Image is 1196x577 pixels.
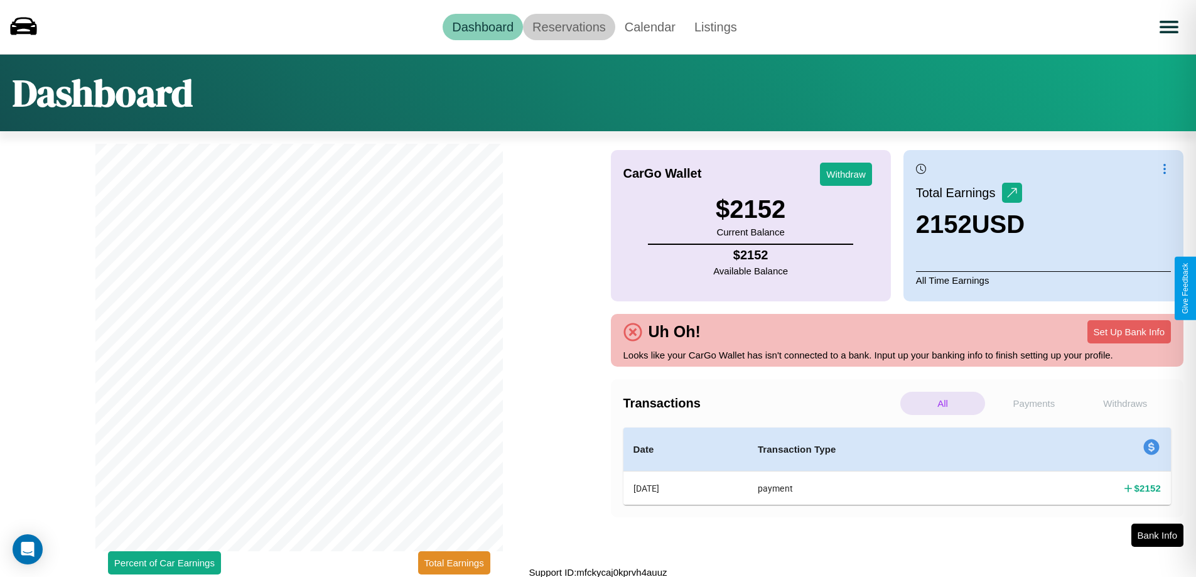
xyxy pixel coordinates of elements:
[633,442,738,457] h4: Date
[443,14,523,40] a: Dashboard
[523,14,615,40] a: Reservations
[991,392,1076,415] p: Payments
[13,534,43,564] div: Open Intercom Messenger
[1087,320,1171,343] button: Set Up Bank Info
[623,166,702,181] h4: CarGo Wallet
[716,224,785,240] p: Current Balance
[623,472,748,505] th: [DATE]
[713,262,788,279] p: Available Balance
[418,551,490,574] button: Total Earnings
[615,14,685,40] a: Calendar
[623,347,1172,364] p: Looks like your CarGo Wallet has isn't connected to a bank. Input up your banking info to finish ...
[716,195,785,224] h3: $ 2152
[1083,392,1168,415] p: Withdraws
[713,248,788,262] h4: $ 2152
[1134,482,1161,495] h4: $ 2152
[916,271,1171,289] p: All Time Earnings
[623,396,897,411] h4: Transactions
[748,472,1012,505] th: payment
[1181,263,1190,314] div: Give Feedback
[685,14,746,40] a: Listings
[642,323,707,341] h4: Uh Oh!
[758,442,1002,457] h4: Transaction Type
[916,210,1025,239] h3: 2152 USD
[108,551,221,574] button: Percent of Car Earnings
[13,67,193,119] h1: Dashboard
[820,163,872,186] button: Withdraw
[1151,9,1187,45] button: Open menu
[1131,524,1183,547] button: Bank Info
[916,181,1002,204] p: Total Earnings
[623,428,1172,505] table: simple table
[900,392,985,415] p: All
